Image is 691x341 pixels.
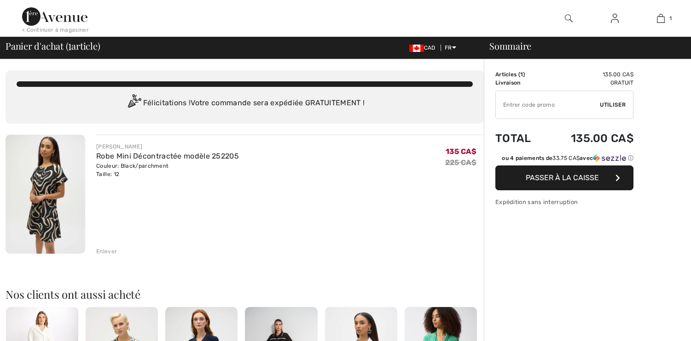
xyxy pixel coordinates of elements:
[657,13,665,24] img: Mon panier
[22,7,87,26] img: 1ère Avenue
[604,13,626,24] a: Se connecter
[495,123,546,154] td: Total
[495,154,633,165] div: ou 4 paiements de33.75 CA$avecSezzle Cliquez pour en savoir plus sur Sezzle
[68,39,71,51] span: 1
[445,158,476,167] s: 225 CA$
[502,154,633,162] div: ou 4 paiements de avec
[125,94,143,113] img: Congratulation2.svg
[546,70,633,79] td: 135.00 CA$
[445,45,456,51] span: FR
[409,45,424,52] img: Canadian Dollar
[638,13,683,24] a: 1
[611,13,619,24] img: Mes infos
[6,41,100,51] span: Panier d'achat ( article)
[546,79,633,87] td: Gratuit
[17,94,473,113] div: Félicitations ! Votre commande sera expédiée GRATUITEMENT !
[600,101,626,109] span: Utiliser
[546,123,633,154] td: 135.00 CA$
[96,247,117,256] div: Enlever
[495,70,546,79] td: Articles ( )
[669,14,672,23] span: 1
[552,155,580,161] span: 33.75 CA$
[495,165,633,190] button: Passer à la caisse
[96,162,239,178] div: Couleur: Black/parchment Taille: 12
[495,79,546,87] td: Livraison
[409,45,439,51] span: CAD
[22,26,89,34] div: < Continuer à magasiner
[96,152,239,160] a: Robe Mini Décontractée modèle 252205
[96,142,239,151] div: [PERSON_NAME]
[565,13,573,24] img: recherche
[6,289,484,300] h2: Nos clients ont aussi acheté
[446,147,476,156] span: 135 CA$
[526,173,599,182] span: Passer à la caisse
[520,71,523,78] span: 1
[593,154,626,162] img: Sezzle
[6,135,85,254] img: Robe Mini Décontractée modèle 252205
[495,198,633,206] div: Expédition sans interruption
[496,91,600,119] input: Code promo
[478,41,685,51] div: Sommaire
